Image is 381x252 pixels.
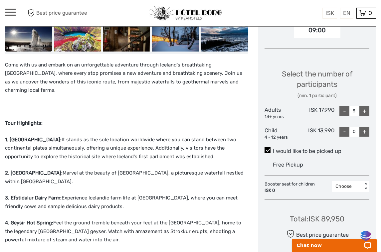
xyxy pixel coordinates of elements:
[265,106,299,120] div: Adults
[5,120,43,126] strong: Tour Highlights:
[152,25,199,52] img: 0ff2ef9c06b44a84b519a368d8e29880_slider_thumbnail.jpg
[5,137,62,143] strong: 1. [GEOGRAPHIC_DATA]:
[265,181,318,194] div: Booster seat for children
[103,25,150,52] img: ba60030af6fe4243a1a88458776d35f3_slider_thumbnail.jpg
[5,170,63,176] strong: 2. [GEOGRAPHIC_DATA]:
[265,127,299,141] div: Child
[287,231,381,252] iframe: LiveChat chat widget
[265,69,369,99] div: Select the number of participants
[273,162,303,168] span: Free Pickup
[339,106,349,116] div: -
[340,8,353,19] div: EN
[335,183,359,190] div: Choose
[265,134,299,141] div: 4 - 12 years
[367,10,373,16] span: 0
[285,228,349,240] div: Best price guarantee
[290,214,344,224] div: Total : ISK 89,950
[5,220,53,226] strong: 4. Geysir Hot Spring:
[294,23,340,38] div: 09:00
[5,136,248,161] p: It stands as the sole location worldwide where you can stand between two continental plates simul...
[5,219,248,244] p: Feel the ground tremble beneath your feet at the [GEOGRAPHIC_DATA], home to the legendary [GEOGRA...
[265,147,369,155] label: I would like to be picked up
[265,92,369,99] div: (min. 1 participant)
[359,127,369,137] div: +
[5,195,62,201] strong: 3. Efstidalur Dairy Farm:
[26,8,98,19] span: Best price guarantee
[54,25,101,52] img: 6e696d45278c4d96b6db4c8d07283a51_slider_thumbnail.jpg
[201,25,248,52] img: 47e75c7b675942bba92f1cdd8d4a1691_slider_thumbnail.jpg
[339,127,349,137] div: -
[5,194,248,211] p: Experience Icelandic farm life at [GEOGRAPHIC_DATA], where you can meet friendly cows and sample ...
[360,230,371,242] img: svg+xml;base64,PHN2ZyB3aWR0aD0iMzQiIGhlaWdodD0iMzQiIHZpZXdCb3g9IjAgMCAzNCAzNCIgZmlsbD0ibm9uZSIgeG...
[299,127,334,141] div: ISK 13,990
[5,25,52,52] img: 8af6e9cde5ef40d8b6fa327880d0e646_slider_thumbnail.jpg
[5,169,248,186] p: Marvel at the beauty of [GEOGRAPHIC_DATA], a picturesque waterfall nestled within [GEOGRAPHIC_DATA].
[299,106,334,120] div: ISK 17,990
[363,183,369,190] div: < >
[359,106,369,116] div: +
[5,61,248,95] p: Come with us and embark on an unforgettable adventure through Iceland's breathtaking [GEOGRAPHIC_...
[149,6,222,21] img: 97-048fac7b-21eb-4351-ac26-83e096b89eb3_logo_small.jpg
[265,114,299,120] div: 13+ years
[325,10,334,16] span: ISK
[265,188,315,194] div: ISK 0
